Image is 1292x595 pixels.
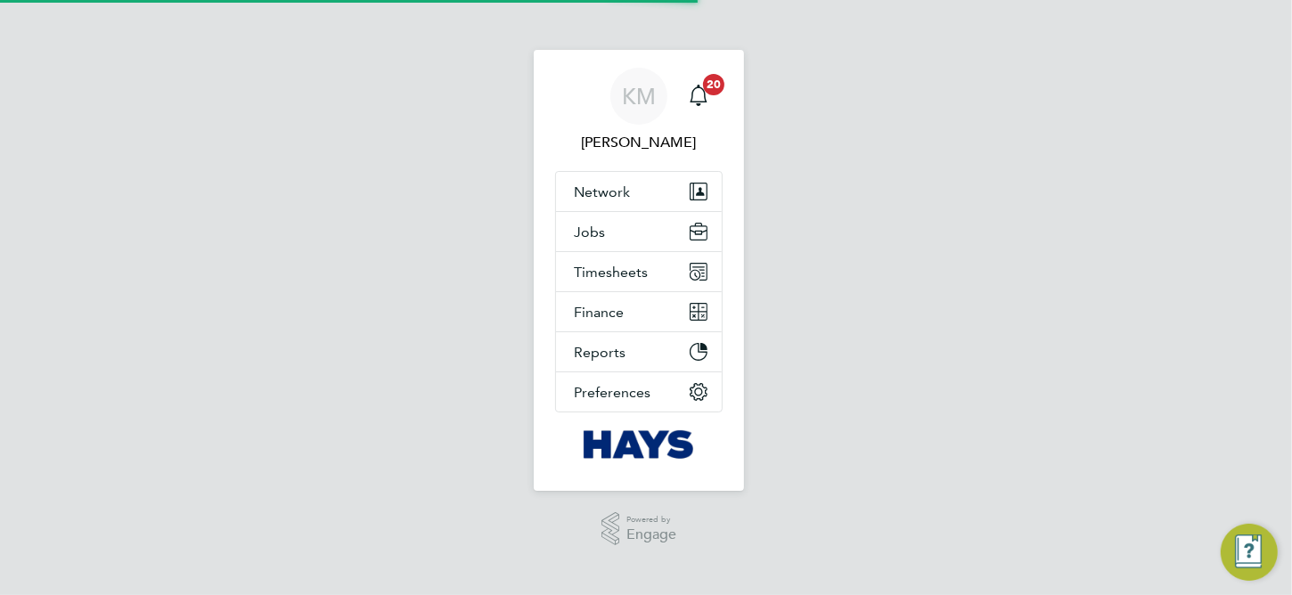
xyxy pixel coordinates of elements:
button: Engage Resource Center [1221,524,1278,581]
button: Timesheets [556,252,722,291]
span: Jobs [574,224,605,240]
span: Reports [574,344,626,361]
span: Finance [574,304,624,321]
span: Engage [626,527,676,542]
img: hays-logo-retina.png [584,430,695,459]
a: Powered byEngage [601,512,677,546]
button: Finance [556,292,722,331]
button: Jobs [556,212,722,251]
span: Preferences [574,384,650,401]
a: 20 [681,68,716,125]
span: KM [622,85,656,108]
nav: Main navigation [534,50,744,491]
a: Go to home page [555,430,723,459]
span: Timesheets [574,264,648,281]
span: Katie McPherson [555,132,723,153]
button: Network [556,172,722,211]
button: Preferences [556,372,722,412]
span: 20 [703,74,724,95]
span: Network [574,183,630,200]
button: Reports [556,332,722,371]
span: Powered by [626,512,676,527]
a: KM[PERSON_NAME] [555,68,723,153]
